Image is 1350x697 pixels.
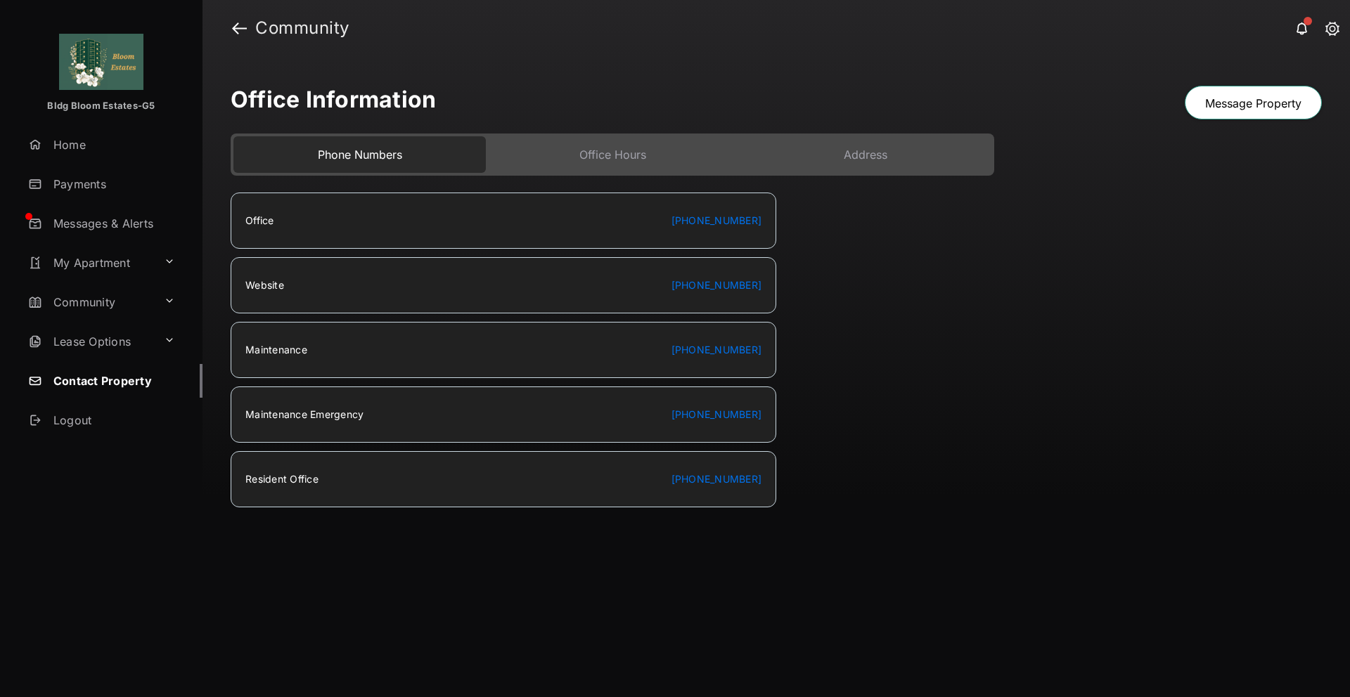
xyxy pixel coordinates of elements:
a: Messages & Alerts [22,207,202,240]
a: [PHONE_NUMBER] [671,472,762,486]
a: [PHONE_NUMBER] [671,408,762,422]
h1: Office Information [231,86,436,119]
a: [PHONE_NUMBER] [671,278,762,292]
strong: Community [255,20,349,37]
a: [PHONE_NUMBER] [671,214,762,228]
button: Office Hours [486,136,738,173]
a: Payments [22,167,202,201]
a: [PHONE_NUMBER] [671,343,762,357]
button: Phone Numbers [233,136,486,173]
a: Logout [22,403,202,437]
a: Home [22,128,202,162]
button: Message Property [1185,86,1322,119]
button: Address [739,136,991,173]
span: Maintenance [245,343,671,357]
span: Maintenance Emergency [245,408,671,422]
a: Contact Property [22,364,202,398]
a: Lease Options [22,325,158,358]
span: Office [245,214,671,228]
a: Community [22,285,158,319]
span: Resident Office [245,472,671,486]
p: Bldg Bloom Estates-G5 [47,99,155,113]
a: My Apartment [22,246,158,280]
span: Website [245,278,671,292]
